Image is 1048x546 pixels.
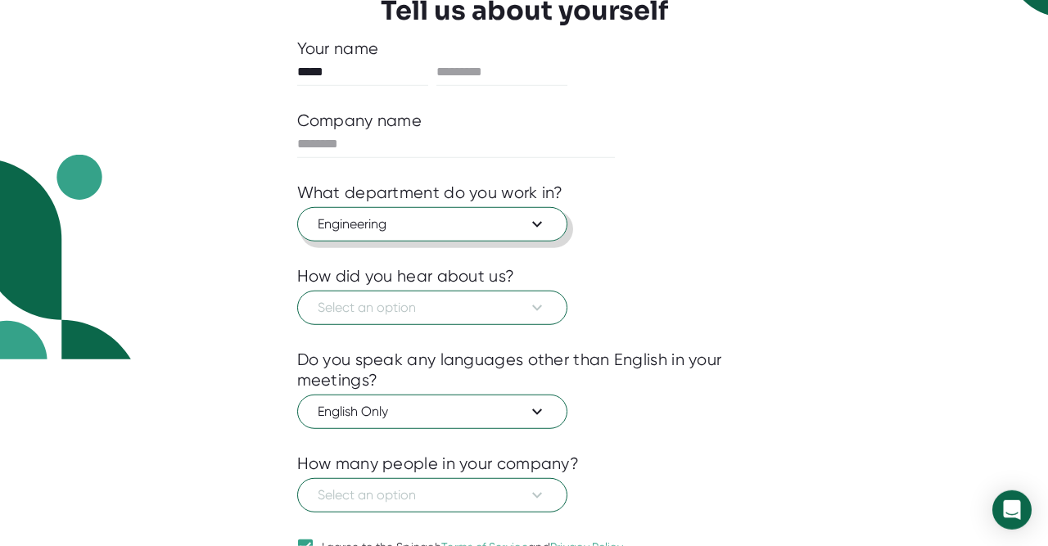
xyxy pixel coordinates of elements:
[297,183,563,203] div: What department do you work in?
[297,478,567,512] button: Select an option
[297,291,567,325] button: Select an option
[297,111,422,131] div: Company name
[318,485,547,505] span: Select an option
[297,38,752,59] div: Your name
[992,490,1032,530] div: Open Intercom Messenger
[318,402,547,422] span: English Only
[318,214,547,234] span: Engineering
[297,395,567,429] button: English Only
[318,298,547,318] span: Select an option
[297,207,567,241] button: Engineering
[297,453,580,474] div: How many people in your company?
[297,350,752,390] div: Do you speak any languages other than English in your meetings?
[297,266,515,287] div: How did you hear about us?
